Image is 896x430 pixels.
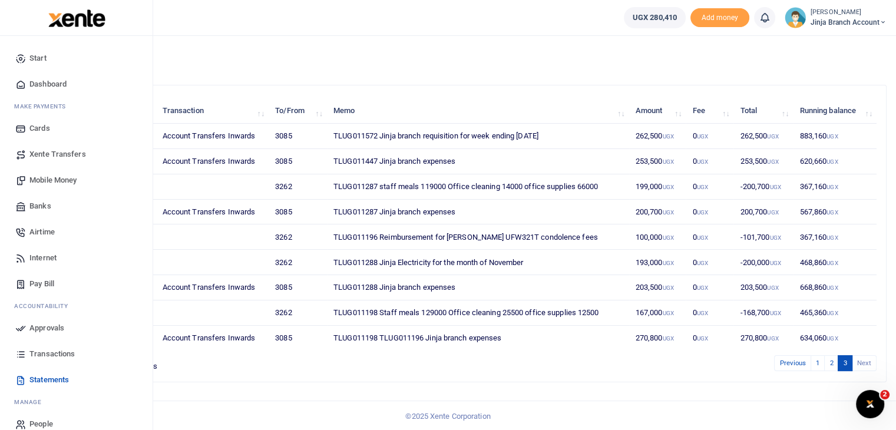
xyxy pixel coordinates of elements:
[793,250,877,275] td: 468,860
[29,322,64,334] span: Approvals
[697,133,708,140] small: UGX
[686,224,733,250] td: 0
[774,355,811,371] a: Previous
[733,224,793,250] td: -101,700
[9,115,143,141] a: Cards
[29,52,47,64] span: Start
[793,149,877,174] td: 620,660
[662,310,673,316] small: UGX
[826,234,838,241] small: UGX
[697,209,708,216] small: UGX
[327,149,629,174] td: TLUG011447 Jinja branch expenses
[327,200,629,225] td: TLUG011287 Jinja branch expenses
[269,250,327,275] td: 3262
[9,219,143,245] a: Airtime
[269,124,327,149] td: 3085
[269,200,327,225] td: 3085
[662,234,673,241] small: UGX
[9,271,143,297] a: Pay Bill
[629,149,686,174] td: 253,500
[826,285,838,291] small: UGX
[156,98,269,124] th: Transaction: activate to sort column ascending
[811,355,825,371] a: 1
[697,184,708,190] small: UGX
[793,174,877,200] td: 367,160
[269,326,327,350] td: 3085
[327,98,629,124] th: Memo: activate to sort column ascending
[9,167,143,193] a: Mobile Money
[811,8,887,18] small: [PERSON_NAME]
[662,285,673,291] small: UGX
[629,300,686,326] td: 167,000
[269,224,327,250] td: 3262
[826,310,838,316] small: UGX
[629,250,686,275] td: 193,000
[769,310,781,316] small: UGX
[733,326,793,350] td: 270,800
[29,418,53,430] span: People
[785,7,806,28] img: profile-user
[327,275,629,300] td: TLUG011288 Jinja branch expenses
[697,310,708,316] small: UGX
[327,174,629,200] td: TLUG011287 staff meals 119000 Office cleaning 14000 office supplies 66000
[767,209,778,216] small: UGX
[9,141,143,167] a: Xente Transfers
[686,98,733,124] th: Fee: activate to sort column ascending
[20,398,42,406] span: anage
[733,174,793,200] td: -200,700
[686,174,733,200] td: 0
[697,335,708,342] small: UGX
[662,184,673,190] small: UGX
[793,224,877,250] td: 367,160
[156,124,269,149] td: Account Transfers Inwards
[662,209,673,216] small: UGX
[269,275,327,300] td: 3085
[880,390,890,399] span: 2
[826,158,838,165] small: UGX
[697,260,708,266] small: UGX
[733,98,793,124] th: Total: activate to sort column ascending
[686,250,733,275] td: 0
[793,200,877,225] td: 567,860
[9,97,143,115] li: M
[793,326,877,350] td: 634,060
[767,158,778,165] small: UGX
[29,226,55,238] span: Airtime
[629,98,686,124] th: Amount: activate to sort column ascending
[793,300,877,326] td: 465,360
[826,133,838,140] small: UGX
[45,43,887,55] p: Download
[811,17,887,28] span: Jinja branch account
[686,300,733,326] td: 0
[9,393,143,411] li: M
[769,184,781,190] small: UGX
[629,275,686,300] td: 203,500
[29,148,86,160] span: Xente Transfers
[824,355,838,371] a: 2
[327,300,629,326] td: TLUG011198 Staff meals 129000 Office cleaning 25500 office supplies 12500
[9,367,143,393] a: Statements
[629,174,686,200] td: 199,000
[793,275,877,300] td: 668,860
[48,9,105,27] img: logo-large
[327,326,629,350] td: TLUG011198 TLUG011196 Jinja branch expenses
[156,149,269,174] td: Account Transfers Inwards
[156,200,269,225] td: Account Transfers Inwards
[686,326,733,350] td: 0
[629,200,686,225] td: 200,700
[269,174,327,200] td: 3262
[767,335,778,342] small: UGX
[47,13,105,22] a: logo-small logo-large logo-large
[838,355,852,371] a: 3
[767,133,778,140] small: UGX
[29,78,67,90] span: Dashboard
[733,300,793,326] td: -168,700
[785,7,887,28] a: profile-user [PERSON_NAME] Jinja branch account
[690,8,749,28] li: Toup your wallet
[619,7,690,28] li: Wallet ballance
[662,260,673,266] small: UGX
[733,250,793,275] td: -200,000
[327,224,629,250] td: TLUG011196 Reimbursement for [PERSON_NAME] UFW321T condolence fees
[826,335,838,342] small: UGX
[327,124,629,149] td: TLUG011572 Jinja branch requisition for week ending [DATE]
